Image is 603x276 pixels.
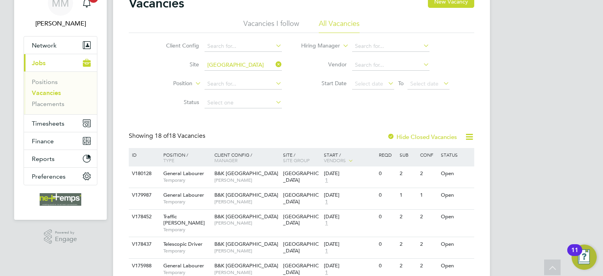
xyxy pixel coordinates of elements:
div: [DATE] [324,214,375,220]
div: Sub [398,148,418,161]
li: Vacancies I follow [243,19,299,33]
div: 2 [418,237,439,252]
div: Open [439,188,473,203]
span: 18 of [155,132,169,140]
span: 1 [324,248,329,254]
span: Traffic [PERSON_NAME] [163,213,205,227]
div: Start / [322,148,377,168]
span: To [396,78,406,88]
button: Reports [24,150,97,167]
div: V178437 [130,237,157,252]
a: Vacancies [32,89,61,97]
span: Telescopic Driver [163,241,203,247]
button: Open Resource Center, 11 new notifications [572,245,597,270]
div: [DATE] [324,170,375,177]
div: 1 [418,188,439,203]
div: V179987 [130,188,157,203]
span: Preferences [32,173,66,180]
input: Select one [205,97,282,108]
span: Type [163,157,174,163]
div: Open [439,210,473,224]
label: Vendor [301,61,347,68]
div: 2 [418,166,439,181]
div: Client Config / [212,148,281,167]
div: V180128 [130,166,157,181]
label: Start Date [301,80,347,87]
div: ID [130,148,157,161]
div: Status [439,148,473,161]
button: Timesheets [24,115,97,132]
li: All Vacancies [319,19,360,33]
div: V175988 [130,259,157,273]
div: 2 [398,259,418,273]
span: Select date [355,80,383,87]
a: Placements [32,100,64,108]
div: 2 [418,259,439,273]
div: [DATE] [324,241,375,248]
div: 11 [571,250,578,260]
div: Position / [157,148,212,167]
span: [GEOGRAPHIC_DATA] [283,213,319,227]
input: Search for... [205,60,282,71]
span: Temporary [163,227,210,233]
span: B&K [GEOGRAPHIC_DATA] [214,262,278,269]
div: Jobs [24,71,97,114]
div: 0 [377,188,397,203]
span: Select date [410,80,439,87]
div: 1 [398,188,418,203]
span: Jobs [32,59,46,67]
span: Temporary [163,269,210,276]
span: Powered by [55,229,77,236]
button: Finance [24,132,97,150]
span: Temporary [163,177,210,183]
span: [PERSON_NAME] [214,177,279,183]
div: Reqd [377,148,397,161]
a: Go to home page [24,193,97,206]
span: Reports [32,155,55,163]
label: Position [147,80,192,88]
span: [GEOGRAPHIC_DATA] [283,170,319,183]
span: Site Group [283,157,310,163]
span: 1 [324,269,329,276]
div: Open [439,259,473,273]
span: General Labourer [163,170,204,177]
input: Search for... [205,79,282,90]
span: [GEOGRAPHIC_DATA] [283,241,319,254]
span: Manager [214,157,238,163]
div: 0 [377,166,397,181]
span: Finance [32,137,54,145]
span: Mia Mellors [24,19,97,28]
span: [PERSON_NAME] [214,269,279,276]
label: Client Config [154,42,199,49]
span: General Labourer [163,262,204,269]
input: Search for... [205,41,282,52]
div: 2 [418,210,439,224]
span: Network [32,42,57,49]
span: B&K [GEOGRAPHIC_DATA] [214,192,278,198]
div: 0 [377,237,397,252]
div: 0 [377,210,397,224]
span: 1 [324,220,329,227]
img: net-temps-logo-retina.png [40,193,81,206]
div: Open [439,166,473,181]
label: Hiring Manager [295,42,340,50]
span: B&K [GEOGRAPHIC_DATA] [214,170,278,177]
span: [PERSON_NAME] [214,220,279,226]
a: Positions [32,78,58,86]
span: Temporary [163,199,210,205]
span: B&K [GEOGRAPHIC_DATA] [214,241,278,247]
button: Jobs [24,54,97,71]
label: Site [154,61,199,68]
button: Preferences [24,168,97,185]
button: Network [24,37,97,54]
a: Powered byEngage [44,229,77,244]
div: 2 [398,237,418,252]
div: Showing [129,132,207,140]
span: 1 [324,199,329,205]
div: Site / [281,148,322,167]
span: [PERSON_NAME] [214,199,279,205]
div: Conf [418,148,439,161]
span: B&K [GEOGRAPHIC_DATA] [214,213,278,220]
div: V178452 [130,210,157,224]
span: Temporary [163,248,210,254]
